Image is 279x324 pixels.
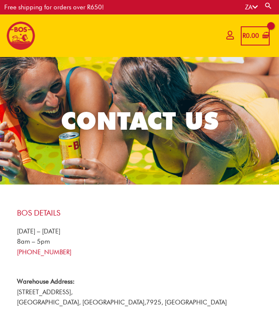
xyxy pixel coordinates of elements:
img: BOS logo finals-200px [6,21,35,50]
h2: CONTACT US [13,105,266,136]
span: [DATE] – [DATE] [17,227,60,235]
a: Search button [264,2,273,10]
span: [GEOGRAPHIC_DATA], [GEOGRAPHIC_DATA], [17,298,146,306]
span: [STREET_ADDRESS], [17,288,73,296]
a: ZA [245,3,258,11]
span: 7925, [GEOGRAPHIC_DATA] [146,298,227,306]
a: View Shopping Cart, empty [241,26,270,45]
a: [PHONE_NUMBER] [17,248,71,256]
bdi: 0.00 [242,32,259,40]
span: 8am – 5pm [17,238,50,245]
span: R [242,32,246,40]
strong: Warehouse Address: [17,278,75,285]
h4: BOS Details [17,208,262,218]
